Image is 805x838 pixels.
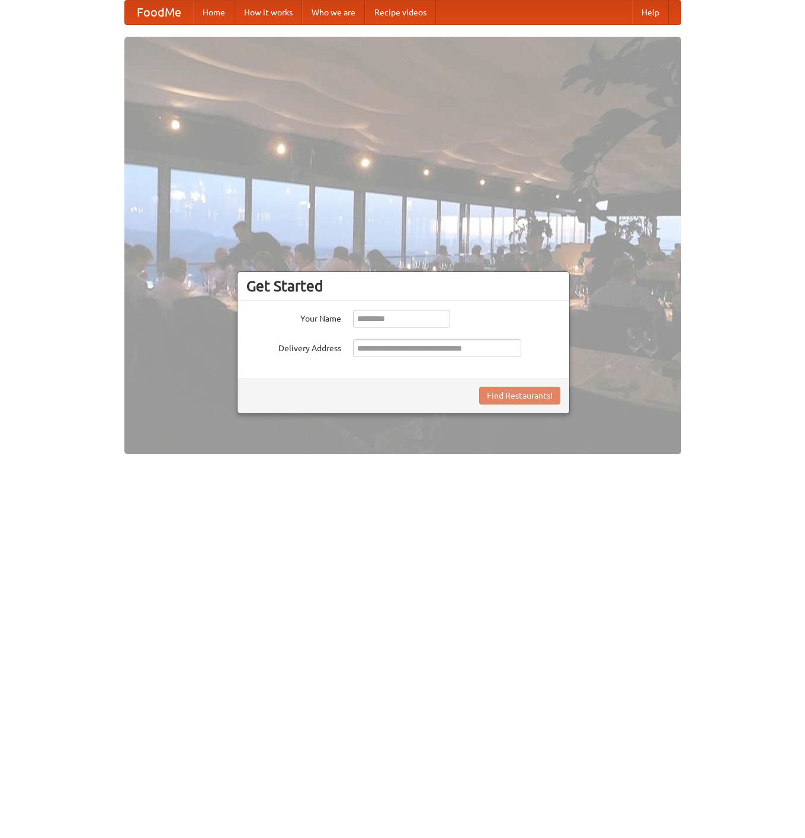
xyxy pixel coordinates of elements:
[302,1,365,24] a: Who we are
[246,310,341,325] label: Your Name
[632,1,669,24] a: Help
[246,277,560,295] h3: Get Started
[193,1,235,24] a: Home
[235,1,302,24] a: How it works
[125,1,193,24] a: FoodMe
[365,1,436,24] a: Recipe videos
[479,387,560,404] button: Find Restaurants!
[246,339,341,354] label: Delivery Address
